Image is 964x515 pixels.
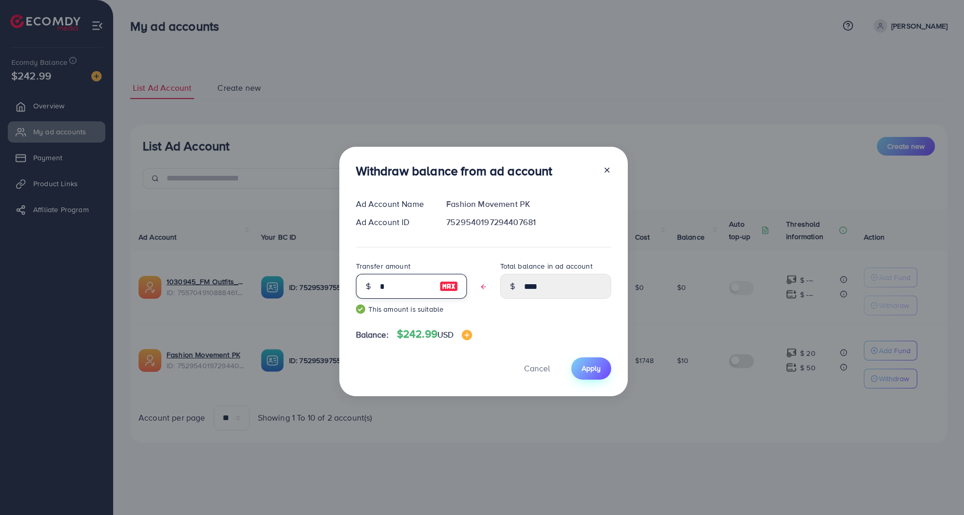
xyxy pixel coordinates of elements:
[462,330,472,340] img: image
[356,261,410,271] label: Transfer amount
[920,468,956,507] iframe: Chat
[397,328,473,341] h4: $242.99
[571,357,611,380] button: Apply
[582,363,601,373] span: Apply
[439,280,458,293] img: image
[500,261,593,271] label: Total balance in ad account
[356,304,467,314] small: This amount is suitable
[356,163,553,178] h3: Withdraw balance from ad account
[511,357,563,380] button: Cancel
[356,304,365,314] img: guide
[438,216,619,228] div: 7529540197294407681
[356,329,389,341] span: Balance:
[438,198,619,210] div: Fashion Movement PK
[348,216,438,228] div: Ad Account ID
[437,329,453,340] span: USD
[348,198,438,210] div: Ad Account Name
[524,363,550,374] span: Cancel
